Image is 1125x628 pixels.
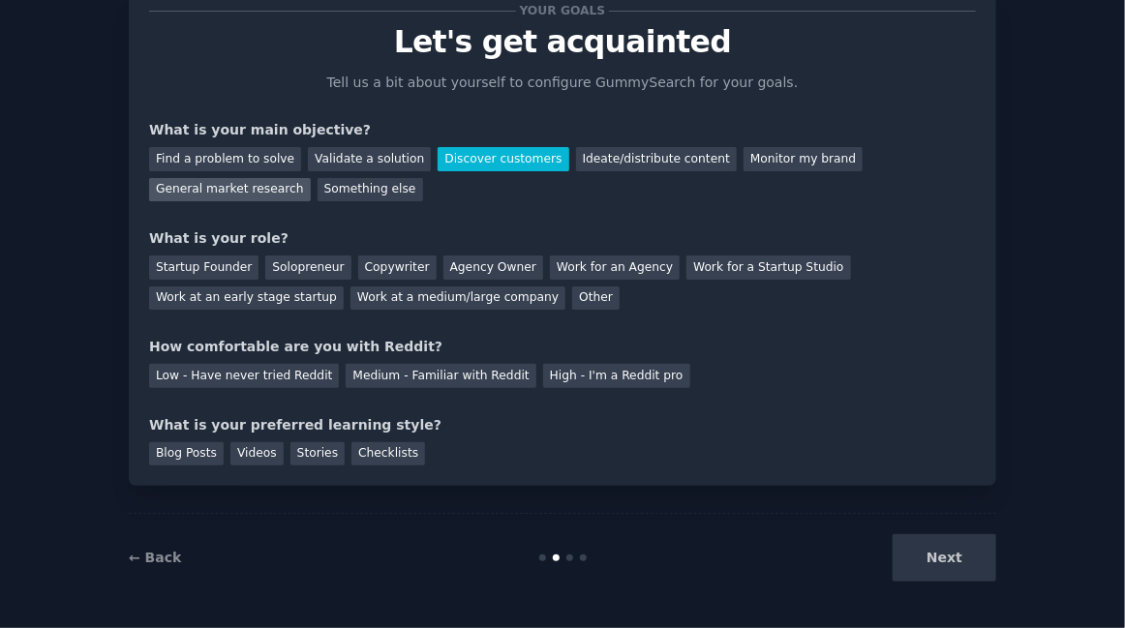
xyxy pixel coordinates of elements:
[290,442,345,466] div: Stories
[149,337,976,357] div: How comfortable are you with Reddit?
[576,147,737,171] div: Ideate/distribute content
[265,255,350,280] div: Solopreneur
[149,147,301,171] div: Find a problem to solve
[149,415,976,435] div: What is your preferred learning style?
[686,255,850,280] div: Work for a Startup Studio
[149,120,976,140] div: What is your main objective?
[149,286,344,311] div: Work at an early stage startup
[346,364,535,388] div: Medium - Familiar with Reddit
[149,255,258,280] div: Startup Founder
[149,364,339,388] div: Low - Have never tried Reddit
[438,147,568,171] div: Discover customers
[516,1,609,21] span: Your goals
[149,442,224,466] div: Blog Posts
[351,442,425,466] div: Checklists
[543,364,690,388] div: High - I'm a Reddit pro
[443,255,543,280] div: Agency Owner
[149,228,976,249] div: What is your role?
[149,178,311,202] div: General market research
[149,25,976,59] p: Let's get acquainted
[358,255,437,280] div: Copywriter
[572,286,620,311] div: Other
[318,178,423,202] div: Something else
[319,73,806,93] p: Tell us a bit about yourself to configure GummySearch for your goals.
[129,550,181,565] a: ← Back
[230,442,284,466] div: Videos
[744,147,863,171] div: Monitor my brand
[350,286,565,311] div: Work at a medium/large company
[308,147,431,171] div: Validate a solution
[550,255,680,280] div: Work for an Agency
